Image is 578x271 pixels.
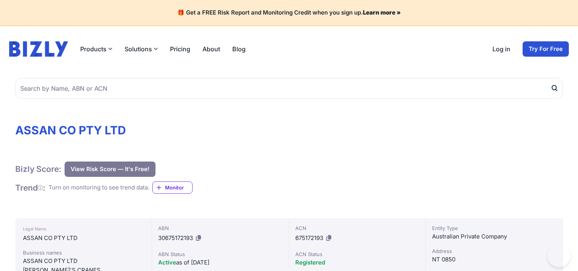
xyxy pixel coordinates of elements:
[432,232,556,241] div: Australian Private Company
[23,256,144,266] div: ASSAN CO PTY LTD
[158,259,176,266] span: Active
[523,41,569,57] a: Try For Free
[158,224,282,232] div: ABN
[80,44,112,54] button: Products
[15,164,62,174] h1: Bizly Score:
[295,224,419,232] div: ACN
[170,44,190,54] a: Pricing
[158,250,282,258] div: ABN Status
[23,224,144,233] div: Legal Name
[15,183,45,193] h1: Trend :
[158,234,193,242] span: 30675172193
[23,233,144,243] div: ASSAN CO PTY LTD
[15,123,563,137] h1: ASSAN CO PTY LTD
[202,44,220,54] a: About
[295,250,419,258] div: ACN Status
[152,181,193,194] a: Monitor
[23,249,144,256] div: Business names
[547,244,570,267] iframe: Toggle Customer Support
[158,258,282,267] div: as of [DATE]
[15,78,563,99] input: Search by Name, ABN or ACN
[432,247,556,255] div: Address
[295,259,325,266] span: Registered
[432,255,556,264] div: NT 0850
[295,234,323,242] span: 675172193
[363,9,401,16] a: Learn more »
[125,44,158,54] button: Solutions
[9,9,569,16] h4: 🎁 Get a FREE Risk Report and Monitoring Credit when you sign up.
[232,44,246,54] a: Blog
[65,162,155,177] button: View Risk Score — It's Free!
[49,183,149,192] div: Turn on monitoring to see trend data.
[492,44,510,54] a: Log in
[432,224,556,232] div: Entity Type
[165,184,192,191] span: Monitor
